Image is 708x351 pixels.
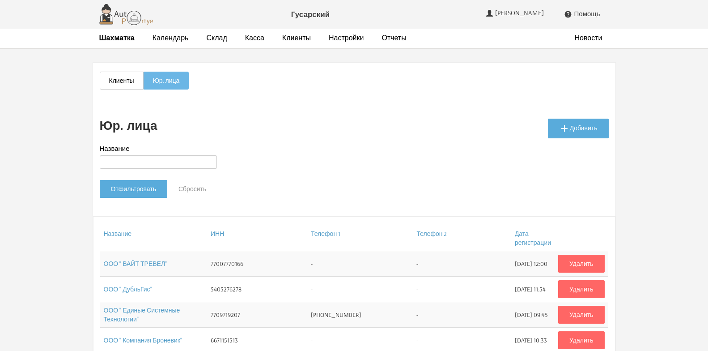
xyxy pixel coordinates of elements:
[99,33,135,43] a: Шахматка
[100,119,157,133] h2: Юр. лица
[307,276,413,302] td: -
[153,33,189,43] a: Календарь
[100,180,167,198] input: Отфильтровать
[574,10,600,18] span: Помощь
[511,276,555,302] td: [DATE] 11:54
[413,276,511,302] td: -
[167,180,217,198] a: Сбросить
[558,280,604,298] a: Удалить
[413,302,511,327] td: -
[548,119,609,138] a: Добавить
[511,251,555,276] td: [DATE] 12:00
[104,230,132,238] a: Название
[104,285,152,293] a: ООО " ДубльГис"
[104,306,180,323] a: ООО " Единые Системные Технологии"
[245,33,264,43] a: Касса
[207,302,307,327] td: 7709719207
[575,33,602,43] a: Новости
[307,302,413,327] td: [PHONE_NUMBER]
[559,123,570,134] i: 
[207,251,307,276] td: 77007770166
[100,144,130,153] label: Название
[515,230,551,247] a: Дата регистрации
[307,251,413,276] td: -
[211,230,224,238] a: ИНН
[100,72,144,90] a: Клиенты
[564,10,572,18] i: 
[558,331,604,349] a: Удалить
[329,33,364,43] a: Настройки
[282,33,311,43] a: Клиенты
[416,230,447,238] a: Телефон 2
[311,230,340,238] a: Телефон 1
[382,33,406,43] a: Отчеты
[144,72,189,90] a: Юр. лица
[413,251,511,276] td: -
[511,302,555,327] td: [DATE] 09:45
[206,33,227,43] a: Склад
[558,306,604,324] a: Удалить
[558,255,604,273] a: Удалить
[207,276,307,302] td: 5405276278
[104,336,182,344] a: ООО " Компания Броневик"
[104,260,167,268] a: ООО " ВАЙТ ТРЕВЕЛ"
[495,9,546,17] span: [PERSON_NAME]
